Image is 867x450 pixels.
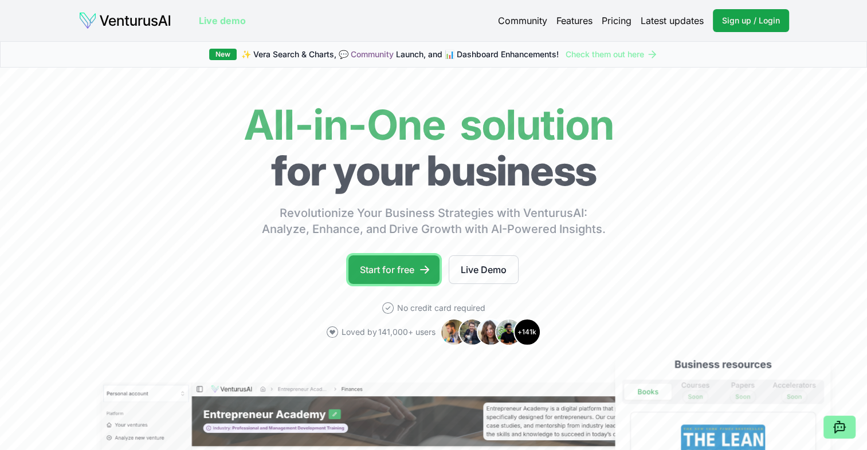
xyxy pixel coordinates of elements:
[241,49,559,60] span: ✨ Vera Search & Charts, 💬 Launch, and 📊 Dashboard Enhancements!
[458,318,486,346] img: Avatar 2
[440,318,468,346] img: Avatar 1
[199,14,246,27] a: Live demo
[722,15,780,26] span: Sign up / Login
[641,14,704,27] a: Latest updates
[209,49,237,60] div: New
[498,14,547,27] a: Community
[477,318,504,346] img: Avatar 3
[351,49,394,59] a: Community
[79,11,171,30] img: logo
[556,14,593,27] a: Features
[713,9,789,32] a: Sign up / Login
[495,318,523,346] img: Avatar 4
[602,14,631,27] a: Pricing
[566,49,658,60] a: Check them out here
[449,255,519,284] a: Live Demo
[348,255,440,284] a: Start for free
